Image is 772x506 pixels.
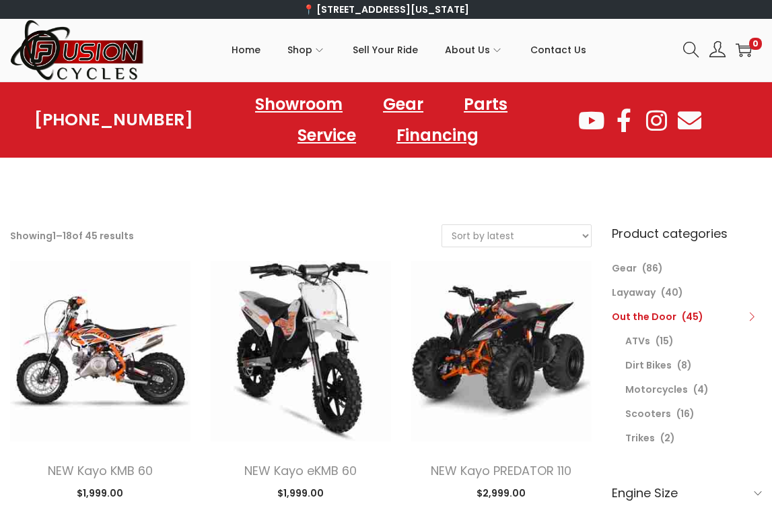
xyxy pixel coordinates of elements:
[445,33,490,67] span: About Us
[52,229,56,243] span: 1
[677,358,692,372] span: (8)
[34,110,193,129] a: [PHONE_NUMBER]
[287,20,326,80] a: Shop
[693,383,709,396] span: (4)
[232,20,260,80] a: Home
[612,286,656,299] a: Layaway
[442,225,591,247] select: Shop order
[353,33,418,67] span: Sell Your Ride
[431,462,571,479] a: NEW Kayo PREDATOR 110
[612,224,762,243] h6: Product categories
[287,33,312,67] span: Shop
[642,261,663,275] span: (86)
[63,229,72,243] span: 18
[277,486,283,500] span: $
[530,20,586,80] a: Contact Us
[612,310,676,323] a: Out the Door
[612,261,637,275] a: Gear
[10,19,145,82] img: Woostify retina logo
[77,486,123,500] span: 1,999.00
[625,334,650,348] a: ATVs
[530,33,586,67] span: Contact Us
[450,89,521,120] a: Parts
[277,486,324,500] span: 1,999.00
[242,89,356,120] a: Showroom
[477,486,483,500] span: $
[383,120,492,151] a: Financing
[232,33,260,67] span: Home
[48,462,153,479] a: NEW Kayo KMB 60
[353,20,418,80] a: Sell Your Ride
[660,431,675,445] span: (2)
[145,20,673,80] nav: Primary navigation
[736,42,752,58] a: 0
[477,486,526,500] span: 2,999.00
[10,226,134,245] p: Showing – of 45 results
[303,3,469,16] a: 📍 [STREET_ADDRESS][US_STATE]
[682,310,703,323] span: (45)
[445,20,503,80] a: About Us
[77,486,83,500] span: $
[625,407,671,420] a: Scooters
[244,462,357,479] a: NEW Kayo eKMB 60
[284,120,370,151] a: Service
[656,334,674,348] span: (15)
[625,431,655,445] a: Trikes
[625,383,688,396] a: Motorcycles
[370,89,437,120] a: Gear
[676,407,695,420] span: (16)
[193,89,577,151] nav: Menu
[625,358,672,372] a: Dirt Bikes
[661,286,683,299] span: (40)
